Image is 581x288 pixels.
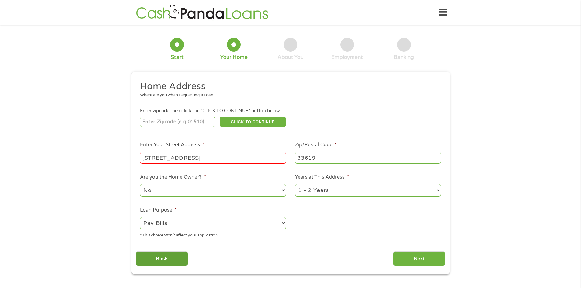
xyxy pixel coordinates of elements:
[394,54,414,61] div: Banking
[278,54,303,61] div: About You
[134,4,270,21] img: GetLoanNow Logo
[220,54,248,61] div: Your Home
[140,207,177,213] label: Loan Purpose
[140,108,441,114] div: Enter zipcode then click the "CLICK TO CONTINUE" button below.
[140,92,436,98] div: Where are you when Requesting a Loan.
[171,54,184,61] div: Start
[140,174,206,180] label: Are you the Home Owner?
[140,152,286,163] input: 1 Main Street
[220,117,286,127] button: CLICK TO CONTINUE
[136,251,188,266] input: Back
[393,251,445,266] input: Next
[140,117,215,127] input: Enter Zipcode (e.g 01510)
[140,230,286,239] div: * This choice Won’t affect your application
[331,54,363,61] div: Employment
[295,174,349,180] label: Years at This Address
[140,80,436,93] h2: Home Address
[140,142,204,148] label: Enter Your Street Address
[295,142,337,148] label: Zip/Postal Code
